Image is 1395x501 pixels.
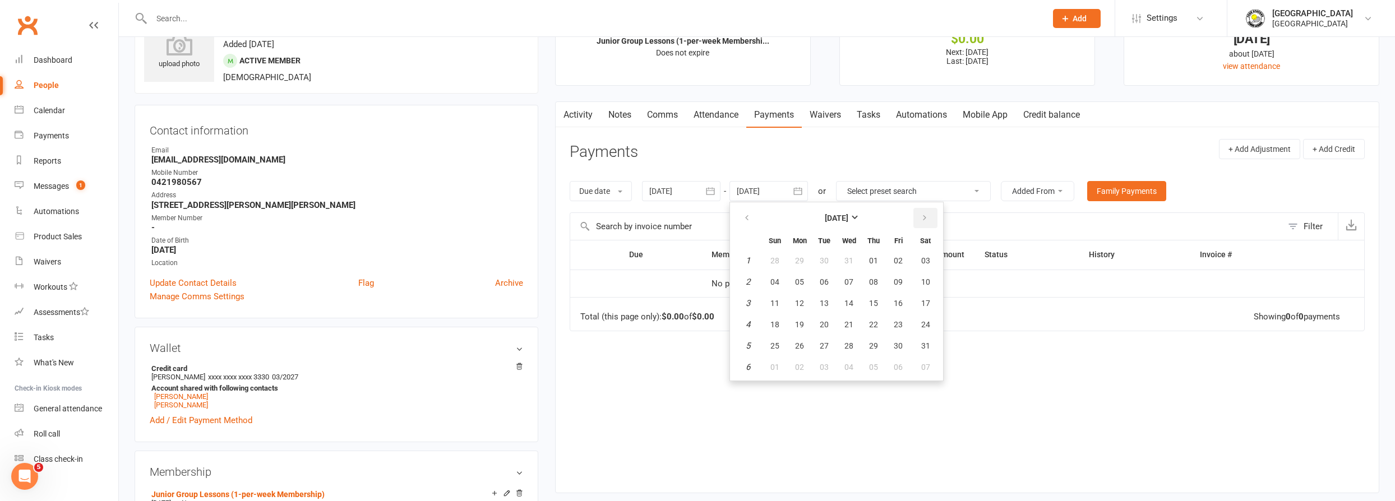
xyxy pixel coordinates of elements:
[1272,8,1353,18] div: [GEOGRAPHIC_DATA]
[837,272,861,292] button: 07
[150,342,523,354] h3: Wallet
[15,98,118,123] a: Calendar
[580,312,714,322] div: Total (this page only): of
[795,320,804,329] span: 19
[597,36,769,45] strong: Junior Group Lessons (1-per-week Membershi...
[656,48,709,57] span: Does not expire
[34,308,89,317] div: Assessments
[495,276,523,290] a: Archive
[886,293,910,313] button: 16
[34,182,69,191] div: Messages
[974,240,1079,269] th: Status
[921,341,930,350] span: 31
[746,341,750,351] em: 5
[837,314,861,335] button: 21
[911,314,940,335] button: 24
[746,362,750,372] em: 6
[15,199,118,224] a: Automations
[358,276,374,290] a: Flag
[795,277,804,286] span: 05
[862,272,885,292] button: 08
[862,250,885,271] button: 01
[812,272,836,292] button: 06
[150,466,523,478] h3: Membership
[662,312,684,322] strong: $0.00
[802,102,849,128] a: Waivers
[820,299,829,308] span: 13
[850,33,1084,45] div: $0.00
[692,312,714,322] strong: $0.00
[15,396,118,421] a: General attendance kiosk mode
[911,336,940,356] button: 31
[837,336,861,356] button: 28
[820,277,829,286] span: 06
[770,363,779,372] span: 01
[151,168,523,178] div: Mobile Number
[820,341,829,350] span: 27
[15,224,118,249] a: Product Sales
[886,357,910,377] button: 06
[894,363,903,372] span: 06
[844,277,853,286] span: 07
[869,320,878,329] span: 22
[763,272,787,292] button: 04
[1254,312,1340,322] div: Showing of payments
[825,214,848,222] strong: [DATE]
[570,143,638,161] h3: Payments
[34,232,82,241] div: Product Sales
[1053,9,1101,28] button: Add
[570,213,1282,240] input: Search by invoice number
[34,282,67,291] div: Workouts
[1244,7,1267,30] img: thumb_image1754099813.png
[1303,139,1365,159] button: + Add Credit
[911,357,940,377] button: 07
[639,102,686,128] a: Comms
[15,421,118,447] a: Roll call
[15,350,118,375] a: What's New
[818,184,826,198] div: or
[921,277,930,286] span: 10
[151,245,523,255] strong: [DATE]
[812,357,836,377] button: 03
[842,236,856,245] small: Wednesday
[894,277,903,286] span: 09
[34,333,54,342] div: Tasks
[763,357,787,377] button: 01
[886,250,910,271] button: 02
[34,358,74,367] div: What's New
[921,320,930,329] span: 24
[1134,48,1369,60] div: about [DATE]
[151,364,518,373] strong: Credit card
[34,81,59,90] div: People
[13,11,41,39] a: Clubworx
[894,320,903,329] span: 23
[34,429,60,438] div: Roll call
[76,180,85,190] span: 1
[869,277,878,286] span: 08
[886,336,910,356] button: 30
[894,256,903,265] span: 02
[208,373,269,381] span: xxxx xxxx xxxx 3330
[1286,312,1291,322] strong: 0
[770,320,779,329] span: 18
[862,314,885,335] button: 22
[272,373,298,381] span: 03/2027
[154,401,208,409] a: [PERSON_NAME]
[619,240,701,269] th: Due
[150,120,523,137] h3: Contact information
[888,102,955,128] a: Automations
[920,236,931,245] small: Saturday
[1304,220,1323,233] div: Filter
[1079,240,1190,269] th: History
[223,72,311,82] span: [DEMOGRAPHIC_DATA]
[763,314,787,335] button: 18
[869,341,878,350] span: 29
[770,256,779,265] span: 28
[148,11,1038,26] input: Search...
[15,275,118,300] a: Workouts
[921,299,930,308] span: 17
[150,414,252,427] a: Add / Edit Payment Method
[795,256,804,265] span: 29
[869,299,878,308] span: 15
[1087,181,1166,201] a: Family Payments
